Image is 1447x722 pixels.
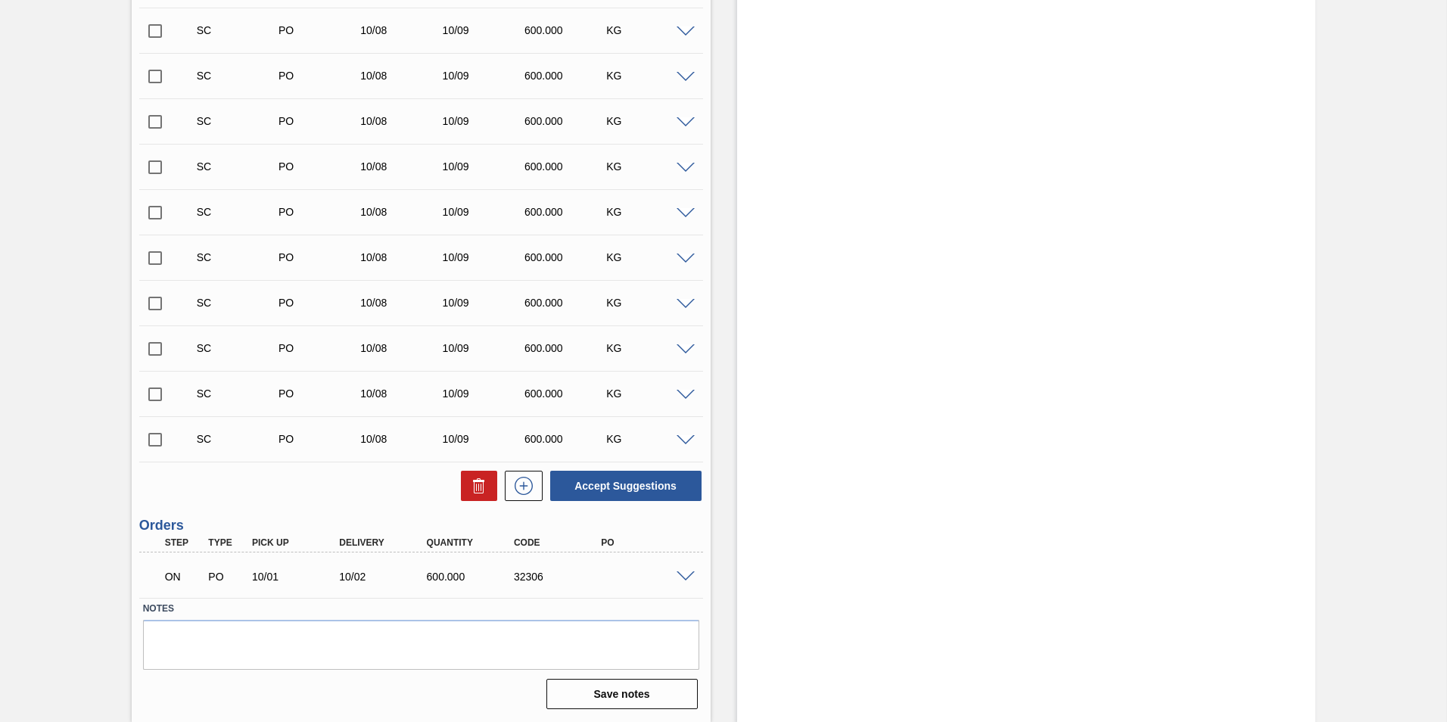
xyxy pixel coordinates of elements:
[521,433,612,445] div: 600.000
[602,251,694,263] div: KG
[356,297,448,309] div: 10/08/2025
[521,115,612,127] div: 600.000
[193,115,285,127] div: Suggestion Created
[139,518,703,534] h3: Orders
[193,342,285,354] div: Suggestion Created
[439,206,531,218] div: 10/09/2025
[439,251,531,263] div: 10/09/2025
[275,433,366,445] div: Purchase order
[521,70,612,82] div: 600.000
[204,571,250,583] div: Purchase order
[602,387,694,400] div: KG
[602,433,694,445] div: KG
[165,571,203,583] p: ON
[356,251,448,263] div: 10/08/2025
[193,24,285,36] div: Suggestion Created
[521,24,612,36] div: 600.000
[602,160,694,173] div: KG
[356,160,448,173] div: 10/08/2025
[193,206,285,218] div: Suggestion Created
[602,115,694,127] div: KG
[275,24,366,36] div: Purchase order
[521,342,612,354] div: 600.000
[193,297,285,309] div: Suggestion Created
[161,537,207,548] div: Step
[602,70,694,82] div: KG
[510,537,608,548] div: Code
[521,387,612,400] div: 600.000
[521,160,612,173] div: 600.000
[356,206,448,218] div: 10/08/2025
[275,160,366,173] div: Purchase order
[143,598,699,620] label: Notes
[521,206,612,218] div: 600.000
[550,471,702,501] button: Accept Suggestions
[275,342,366,354] div: Purchase order
[439,115,531,127] div: 10/09/2025
[356,433,448,445] div: 10/08/2025
[521,297,612,309] div: 600.000
[275,387,366,400] div: Purchase order
[453,471,497,501] div: Delete Suggestions
[439,342,531,354] div: 10/09/2025
[193,433,285,445] div: Suggestion Created
[356,387,448,400] div: 10/08/2025
[248,571,346,583] div: 10/01/2025
[597,537,695,548] div: PO
[193,387,285,400] div: Suggestion Created
[275,297,366,309] div: Purchase order
[193,160,285,173] div: Suggestion Created
[439,297,531,309] div: 10/09/2025
[193,251,285,263] div: Suggestion Created
[510,571,608,583] div: 32306
[335,571,433,583] div: 10/02/2025
[275,70,366,82] div: Purchase order
[497,471,543,501] div: New suggestion
[335,537,433,548] div: Delivery
[193,70,285,82] div: Suggestion Created
[439,70,531,82] div: 10/09/2025
[423,537,521,548] div: Quantity
[275,206,366,218] div: Purchase order
[356,70,448,82] div: 10/08/2025
[356,115,448,127] div: 10/08/2025
[543,469,703,503] div: Accept Suggestions
[439,24,531,36] div: 10/09/2025
[356,342,448,354] div: 10/08/2025
[356,24,448,36] div: 10/08/2025
[521,251,612,263] div: 600.000
[275,251,366,263] div: Purchase order
[546,679,698,709] button: Save notes
[602,342,694,354] div: KG
[423,571,521,583] div: 600.000
[439,433,531,445] div: 10/09/2025
[602,24,694,36] div: KG
[161,560,207,593] div: Negotiating Order
[248,537,346,548] div: Pick up
[204,537,250,548] div: Type
[439,160,531,173] div: 10/09/2025
[602,206,694,218] div: KG
[602,297,694,309] div: KG
[439,387,531,400] div: 10/09/2025
[275,115,366,127] div: Purchase order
